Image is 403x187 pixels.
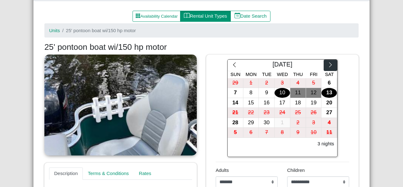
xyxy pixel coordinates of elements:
h3: 25' pontoon boat wi/150 hp motor [44,42,359,52]
span: Adults [216,167,229,173]
button: 3 [275,78,290,88]
div: 26 [306,108,321,118]
svg: grid3x3 gap fill [135,13,140,18]
div: 25 [290,108,306,118]
span: Fri [310,72,317,77]
h6: 3 nights [317,141,334,147]
button: calendar dateDate Search [230,11,270,22]
button: 2 [259,78,275,88]
button: 20 [321,98,337,108]
button: 3 [306,118,322,128]
div: 10 [306,128,321,137]
button: 17 [275,98,290,108]
a: Terms & Conditions [83,167,134,180]
button: 29 [228,78,243,88]
div: 4 [321,118,337,128]
div: 18 [290,98,306,108]
button: 21 [228,108,243,118]
button: 16 [259,98,275,108]
button: 7 [259,128,275,138]
div: 6 [243,128,259,137]
button: 23 [259,108,275,118]
span: Sun [230,72,241,77]
svg: calendar date [235,13,241,19]
span: Thu [293,72,303,77]
button: 1 [243,78,259,88]
button: 13 [321,88,337,98]
button: 8 [275,128,290,138]
div: 9 [290,128,306,137]
button: 26 [306,108,322,118]
button: 29 [243,118,259,128]
span: Sat [325,72,334,77]
a: Units [49,28,60,33]
button: 7 [228,88,243,98]
div: 10 [275,88,290,98]
div: 30 [259,118,274,128]
span: Mon [246,72,257,77]
svg: chevron left [231,62,237,68]
div: 11 [321,128,337,137]
button: 6 [243,128,259,138]
button: 9 [259,88,275,98]
button: grid3x3 gap fillAvailability Calendar [133,11,180,22]
button: 11 [321,128,337,138]
div: 24 [275,108,290,118]
button: 28 [228,118,243,128]
div: 2 [290,118,306,128]
div: 29 [243,118,259,128]
div: [DATE] [241,60,324,71]
button: 9 [290,128,306,138]
button: 14 [228,98,243,108]
button: chevron left [228,60,241,71]
button: 24 [275,108,290,118]
button: chevron right [324,60,337,71]
div: 27 [321,108,337,118]
span: Wed [277,72,288,77]
button: 4 [290,78,306,88]
div: 28 [228,118,243,128]
button: 30 [259,118,275,128]
button: 11 [290,88,306,98]
button: 6 [321,78,337,88]
button: 12 [306,88,322,98]
div: 5 [228,128,243,137]
div: 5 [306,78,321,88]
button: 5 [228,128,243,138]
button: 25 [290,108,306,118]
button: 27 [321,108,337,118]
button: 5 [306,78,322,88]
button: 4 [321,118,337,128]
div: 19 [306,98,321,108]
svg: chevron right [327,62,333,68]
button: 19 [306,98,322,108]
span: Tue [262,72,271,77]
button: 2 [290,118,306,128]
span: Children [287,167,305,173]
div: 8 [275,128,290,137]
span: 25' pontoon boat wi/150 hp motor [66,28,136,33]
button: 15 [243,98,259,108]
svg: book [184,13,190,19]
button: 8 [243,88,259,98]
a: Rates [134,167,156,180]
div: 22 [243,108,259,118]
button: 1 [275,118,290,128]
div: 3 [306,118,321,128]
div: 23 [259,108,274,118]
div: 21 [228,108,243,118]
div: 12 [306,88,321,98]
